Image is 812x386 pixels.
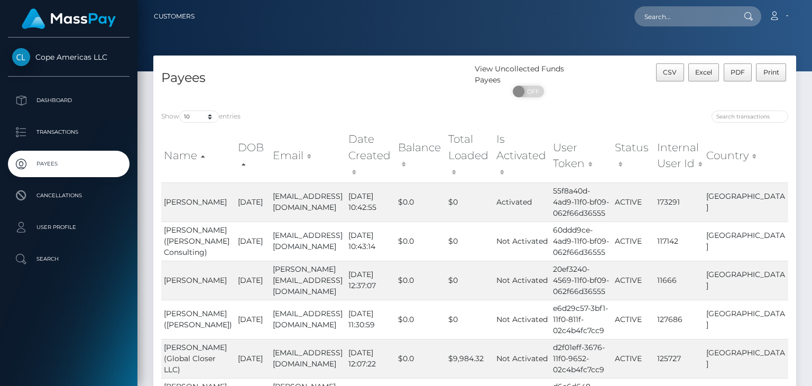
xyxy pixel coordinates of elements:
td: [GEOGRAPHIC_DATA] [704,222,788,261]
td: [EMAIL_ADDRESS][DOMAIN_NAME] [270,300,346,339]
td: ACTIVE [612,182,654,222]
td: 173291 [654,182,704,222]
th: DOB: activate to sort column descending [235,128,270,182]
td: [DATE] [235,222,270,261]
td: $0.0 [395,300,446,339]
td: [EMAIL_ADDRESS][DOMAIN_NAME] [270,222,346,261]
button: CSV [656,63,684,81]
button: PDF [724,63,752,81]
a: Transactions [8,119,130,145]
td: 55f8a40d-4ad9-11f0-bf09-062f66d36555 [550,182,612,222]
td: 127686 [654,300,704,339]
td: [PERSON_NAME] ([PERSON_NAME] Consulting) [161,222,235,261]
td: [DATE] 11:30:59 [346,300,395,339]
td: [GEOGRAPHIC_DATA] [704,261,788,300]
td: $0.0 [395,261,446,300]
p: Payees [12,156,125,172]
p: Dashboard [12,93,125,108]
td: [DATE] 10:42:55 [346,182,395,222]
a: User Profile [8,214,130,241]
td: 117142 [654,222,704,261]
td: [PERSON_NAME][EMAIL_ADDRESS][DOMAIN_NAME] [270,261,346,300]
th: Balance: activate to sort column ascending [395,128,446,182]
td: 125727 [654,339,704,378]
td: Not Activated [494,222,550,261]
td: [DATE] [235,182,270,222]
td: ACTIVE [612,222,654,261]
th: User Token: activate to sort column ascending [550,128,612,182]
td: d2f01eff-3676-11f0-9652-02c4b4fc7cc9 [550,339,612,378]
p: User Profile [12,219,125,235]
td: [DATE] [235,300,270,339]
td: $0 [446,182,494,222]
p: Transactions [12,124,125,140]
td: [DATE] 12:07:22 [346,339,395,378]
td: e6d29c57-3bf1-11f0-811f-02c4b4fc7cc9 [550,300,612,339]
td: [GEOGRAPHIC_DATA] [704,339,788,378]
td: [PERSON_NAME] [161,182,235,222]
td: $0.0 [395,182,446,222]
th: Country: activate to sort column ascending [704,128,788,182]
a: Dashboard [8,87,130,114]
select: Showentries [179,111,219,123]
a: Cancellations [8,182,130,209]
th: Internal User Id: activate to sort column ascending [654,128,704,182]
td: $0 [446,261,494,300]
td: [DATE] [235,339,270,378]
td: Activated [494,182,550,222]
p: Cancellations [12,188,125,204]
td: $0.0 [395,339,446,378]
td: Not Activated [494,261,550,300]
td: [PERSON_NAME] (Global Closer LLC) [161,339,235,378]
td: [DATE] 10:43:14 [346,222,395,261]
button: Print [756,63,786,81]
p: Search [12,251,125,267]
td: [PERSON_NAME] ([PERSON_NAME]) [161,300,235,339]
span: CSV [663,68,677,76]
td: [GEOGRAPHIC_DATA] [704,300,788,339]
td: ACTIVE [612,300,654,339]
td: $0.0 [395,222,446,261]
td: 20ef3240-4569-11f0-bf09-062f66d36555 [550,261,612,300]
h4: Payees [161,69,467,87]
a: Search [8,246,130,272]
span: Excel [695,68,712,76]
div: View Uncollected Funds Payees [475,63,582,86]
th: Is Activated: activate to sort column ascending [494,128,550,182]
th: Status: activate to sort column ascending [612,128,654,182]
span: OFF [519,86,545,97]
td: ACTIVE [612,261,654,300]
td: Not Activated [494,339,550,378]
img: MassPay Logo [22,8,116,29]
td: [EMAIL_ADDRESS][DOMAIN_NAME] [270,182,346,222]
a: Payees [8,151,130,177]
span: Cope Americas LLC [8,52,130,62]
button: Excel [688,63,719,81]
a: Customers [154,5,195,27]
td: [DATE] 12:37:07 [346,261,395,300]
td: $0 [446,222,494,261]
input: Search transactions [712,111,788,123]
td: [DATE] [235,261,270,300]
td: $0 [446,300,494,339]
td: 60ddd9ce-4ad9-11f0-bf09-062f66d36555 [550,222,612,261]
label: Show entries [161,111,241,123]
span: PDF [731,68,745,76]
td: [GEOGRAPHIC_DATA] [704,182,788,222]
td: $9,984.32 [446,339,494,378]
th: Date Created: activate to sort column ascending [346,128,395,182]
span: Print [763,68,779,76]
td: [EMAIL_ADDRESS][DOMAIN_NAME] [270,339,346,378]
th: Name: activate to sort column ascending [161,128,235,182]
th: Total Loaded: activate to sort column ascending [446,128,494,182]
td: 11666 [654,261,704,300]
th: Email: activate to sort column ascending [270,128,346,182]
td: ACTIVE [612,339,654,378]
td: Not Activated [494,300,550,339]
input: Search... [634,6,734,26]
img: Cope Americas LLC [12,48,30,66]
td: [PERSON_NAME] [161,261,235,300]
